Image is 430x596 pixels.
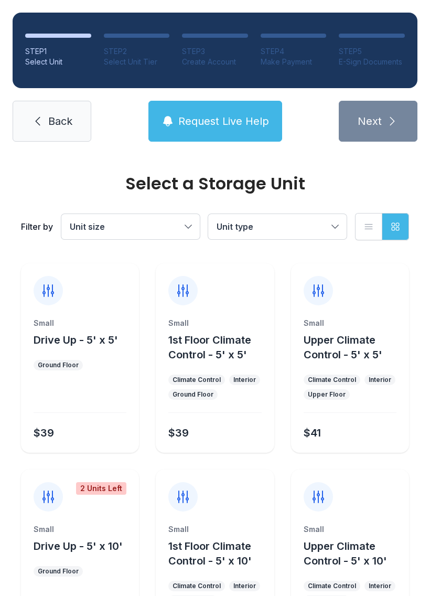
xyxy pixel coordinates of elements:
div: Select Unit [25,57,91,67]
div: Make Payment [261,57,327,67]
button: 1st Floor Climate Control - 5' x 5' [168,333,270,362]
div: Select a Storage Unit [21,175,409,192]
span: Request Live Help [178,114,269,129]
div: Small [168,318,261,328]
div: $41 [304,425,321,440]
div: Climate Control [308,376,356,384]
div: Ground Floor [173,390,213,399]
button: Unit size [61,214,200,239]
span: 1st Floor Climate Control - 5' x 10' [168,540,252,567]
span: Back [48,114,72,129]
button: Drive Up - 5' x 5' [34,333,118,347]
div: $39 [168,425,189,440]
div: STEP 4 [261,46,327,57]
button: Upper Climate Control - 5' x 10' [304,539,405,568]
div: Ground Floor [38,361,79,369]
div: $39 [34,425,54,440]
div: Small [34,318,126,328]
div: STEP 1 [25,46,91,57]
div: Ground Floor [38,567,79,576]
span: 1st Floor Climate Control - 5' x 5' [168,334,251,361]
div: STEP 3 [182,46,248,57]
button: Upper Climate Control - 5' x 5' [304,333,405,362]
div: Upper Floor [308,390,346,399]
span: Next [358,114,382,129]
div: Interior [233,376,256,384]
div: STEP 5 [339,46,405,57]
div: Interior [369,376,391,384]
span: Drive Up - 5' x 10' [34,540,123,552]
span: Unit size [70,221,105,232]
div: Create Account [182,57,248,67]
div: Filter by [21,220,53,233]
div: Small [34,524,126,535]
div: Climate Control [173,582,221,590]
button: Unit type [208,214,347,239]
span: Upper Climate Control - 5' x 5' [304,334,382,361]
div: STEP 2 [104,46,170,57]
div: Interior [369,582,391,590]
div: Small [304,524,396,535]
span: Upper Climate Control - 5' x 10' [304,540,387,567]
div: Small [304,318,396,328]
button: 1st Floor Climate Control - 5' x 10' [168,539,270,568]
div: Climate Control [173,376,221,384]
div: Small [168,524,261,535]
button: Drive Up - 5' x 10' [34,539,123,554]
div: E-Sign Documents [339,57,405,67]
div: Select Unit Tier [104,57,170,67]
span: Unit type [217,221,253,232]
span: Drive Up - 5' x 5' [34,334,118,346]
div: 2 Units Left [76,482,126,495]
div: Interior [233,582,256,590]
div: Climate Control [308,582,356,590]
